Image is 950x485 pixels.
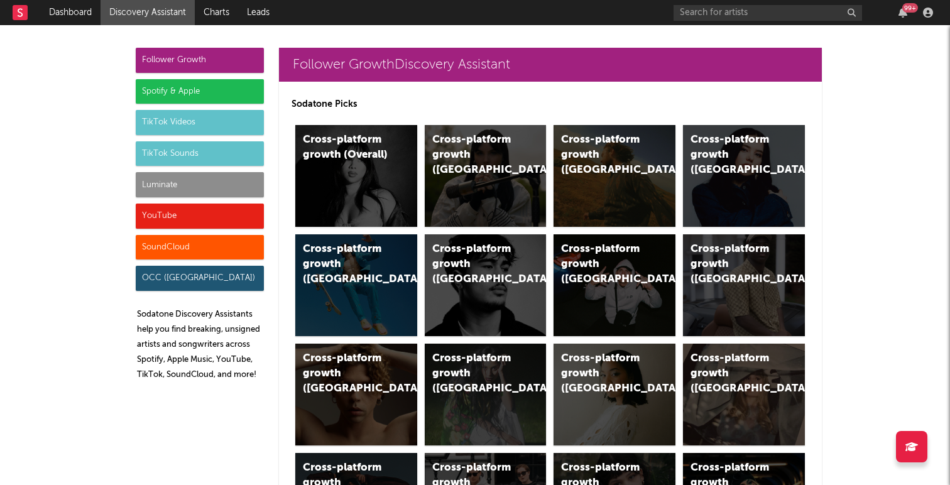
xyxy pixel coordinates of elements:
a: Cross-platform growth ([GEOGRAPHIC_DATA]) [683,234,805,336]
div: Cross-platform growth ([GEOGRAPHIC_DATA]) [691,242,776,287]
div: 99 + [902,3,918,13]
div: Cross-platform growth ([GEOGRAPHIC_DATA]) [561,133,647,178]
a: Cross-platform growth ([GEOGRAPHIC_DATA]) [425,344,547,445]
a: Cross-platform growth ([GEOGRAPHIC_DATA]) [683,344,805,445]
div: Spotify & Apple [136,79,264,104]
div: OCC ([GEOGRAPHIC_DATA]) [136,266,264,291]
div: Cross-platform growth ([GEOGRAPHIC_DATA]) [432,133,518,178]
a: Cross-platform growth ([GEOGRAPHIC_DATA]) [295,234,417,336]
div: Cross-platform growth (Overall) [303,133,388,163]
a: Cross-platform growth ([GEOGRAPHIC_DATA]) [683,125,805,227]
div: Cross-platform growth ([GEOGRAPHIC_DATA]) [432,351,518,396]
a: Cross-platform growth (Overall) [295,125,417,227]
div: Follower Growth [136,48,264,73]
a: Cross-platform growth ([GEOGRAPHIC_DATA]) [425,125,547,227]
div: TikTok Sounds [136,141,264,166]
div: Cross-platform growth ([GEOGRAPHIC_DATA]) [691,133,776,178]
p: Sodatone Picks [292,97,809,112]
a: Follower GrowthDiscovery Assistant [279,48,822,82]
div: SoundCloud [136,235,264,260]
div: Cross-platform growth ([GEOGRAPHIC_DATA]) [432,242,518,287]
div: TikTok Videos [136,110,264,135]
div: Luminate [136,172,264,197]
div: Cross-platform growth ([GEOGRAPHIC_DATA]) [303,242,388,287]
div: Cross-platform growth ([GEOGRAPHIC_DATA]/GSA) [561,242,647,287]
div: Cross-platform growth ([GEOGRAPHIC_DATA]) [691,351,776,396]
button: 99+ [898,8,907,18]
a: Cross-platform growth ([GEOGRAPHIC_DATA]) [554,125,675,227]
div: YouTube [136,204,264,229]
a: Cross-platform growth ([GEOGRAPHIC_DATA]) [554,344,675,445]
a: Cross-platform growth ([GEOGRAPHIC_DATA]) [295,344,417,445]
input: Search for artists [674,5,862,21]
a: Cross-platform growth ([GEOGRAPHIC_DATA]/GSA) [554,234,675,336]
div: Cross-platform growth ([GEOGRAPHIC_DATA]) [303,351,388,396]
div: Cross-platform growth ([GEOGRAPHIC_DATA]) [561,351,647,396]
a: Cross-platform growth ([GEOGRAPHIC_DATA]) [425,234,547,336]
p: Sodatone Discovery Assistants help you find breaking, unsigned artists and songwriters across Spo... [137,307,264,383]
